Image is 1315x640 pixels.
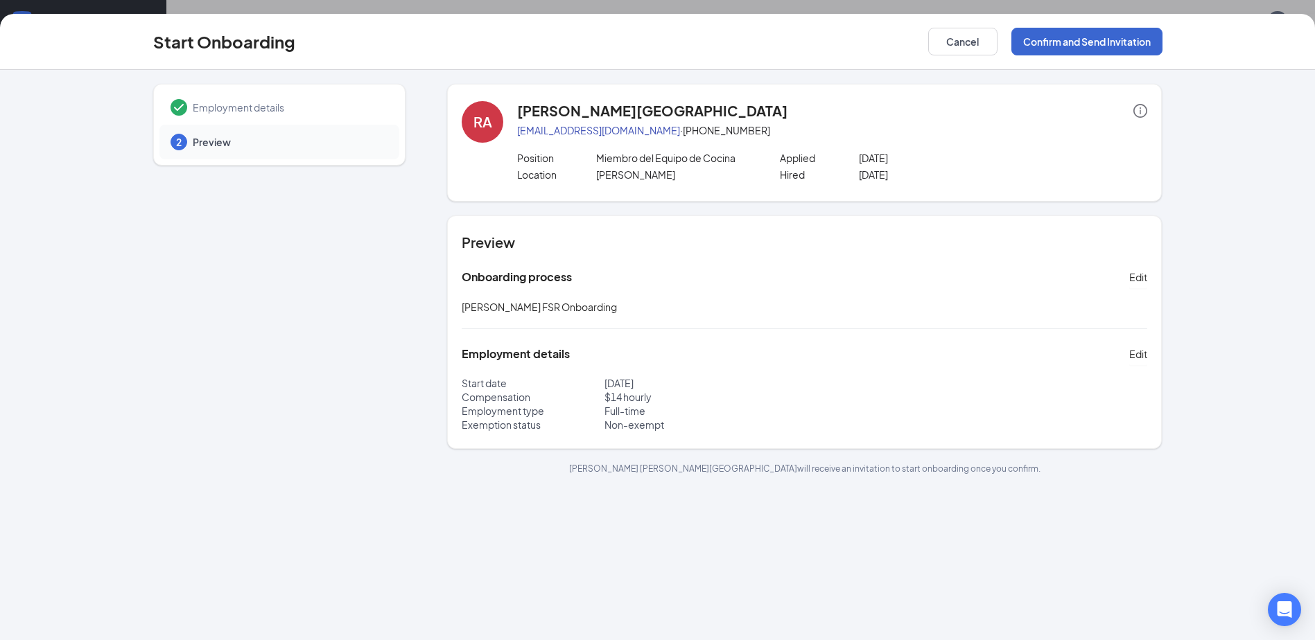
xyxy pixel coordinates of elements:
[517,101,787,121] h4: [PERSON_NAME][GEOGRAPHIC_DATA]
[517,168,596,181] p: Location
[153,30,295,53] h3: Start Onboarding
[517,124,680,136] a: [EMAIL_ADDRESS][DOMAIN_NAME]
[1011,28,1162,55] button: Confirm and Send Invitation
[462,346,570,362] h5: Employment details
[447,463,1162,474] p: [PERSON_NAME] [PERSON_NAME][GEOGRAPHIC_DATA] will receive an invitation to start onboarding once ...
[1268,593,1301,626] div: Open Intercom Messenger
[859,151,1016,165] p: [DATE]
[1129,343,1147,365] button: Edit
[193,100,385,114] span: Employment details
[1129,347,1147,361] span: Edit
[462,301,617,313] span: [PERSON_NAME] FSR Onboarding
[1129,266,1147,288] button: Edit
[462,390,604,404] p: Compensation
[176,135,182,149] span: 2
[473,112,492,132] div: RA
[462,269,572,285] h5: Onboarding process
[462,233,1147,252] h4: Preview
[462,418,604,432] p: Exemption status
[171,99,187,116] svg: Checkmark
[928,28,998,55] button: Cancel
[462,404,604,418] p: Employment type
[604,376,805,390] p: [DATE]
[604,418,805,432] p: Non-exempt
[193,135,385,149] span: Preview
[859,168,1016,181] p: [DATE]
[1133,104,1147,118] span: info-circle
[604,404,805,418] p: Full-time
[462,376,604,390] p: Start date
[604,390,805,404] p: $ 14 hourly
[780,168,859,181] p: Hired
[596,168,754,181] p: [PERSON_NAME]
[596,151,754,165] p: Miembro del Equipo de Cocina
[517,123,1147,137] p: · [PHONE_NUMBER]
[1129,270,1147,284] span: Edit
[517,151,596,165] p: Position
[780,151,859,165] p: Applied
